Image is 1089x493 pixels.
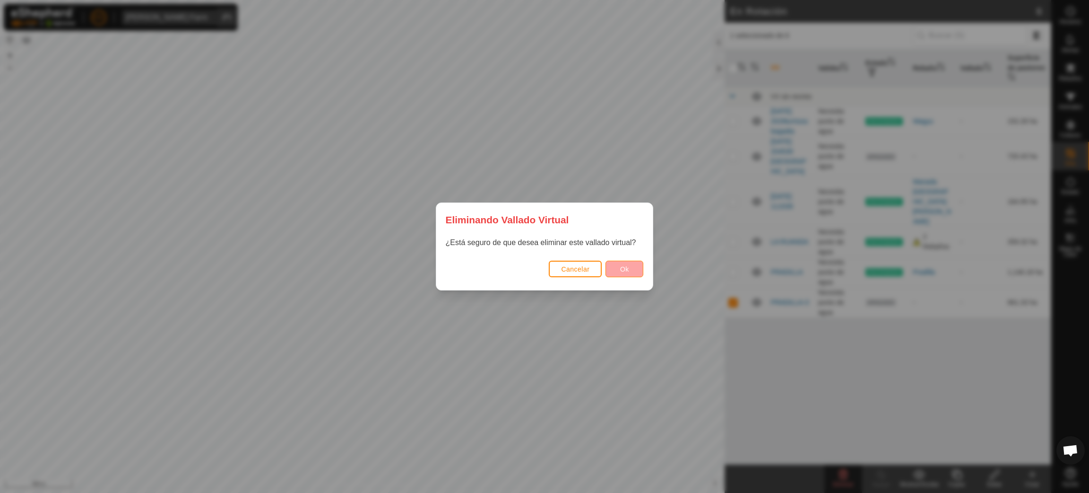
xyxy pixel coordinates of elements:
[446,212,569,227] span: Eliminando Vallado Virtual
[561,265,589,273] span: Cancelar
[620,265,629,273] span: Ok
[549,261,602,277] button: Cancelar
[1056,436,1085,465] div: Chat abierto
[605,261,643,277] button: Ok
[446,237,644,248] p: ¿Está seguro de que desea eliminar este vallado virtual?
